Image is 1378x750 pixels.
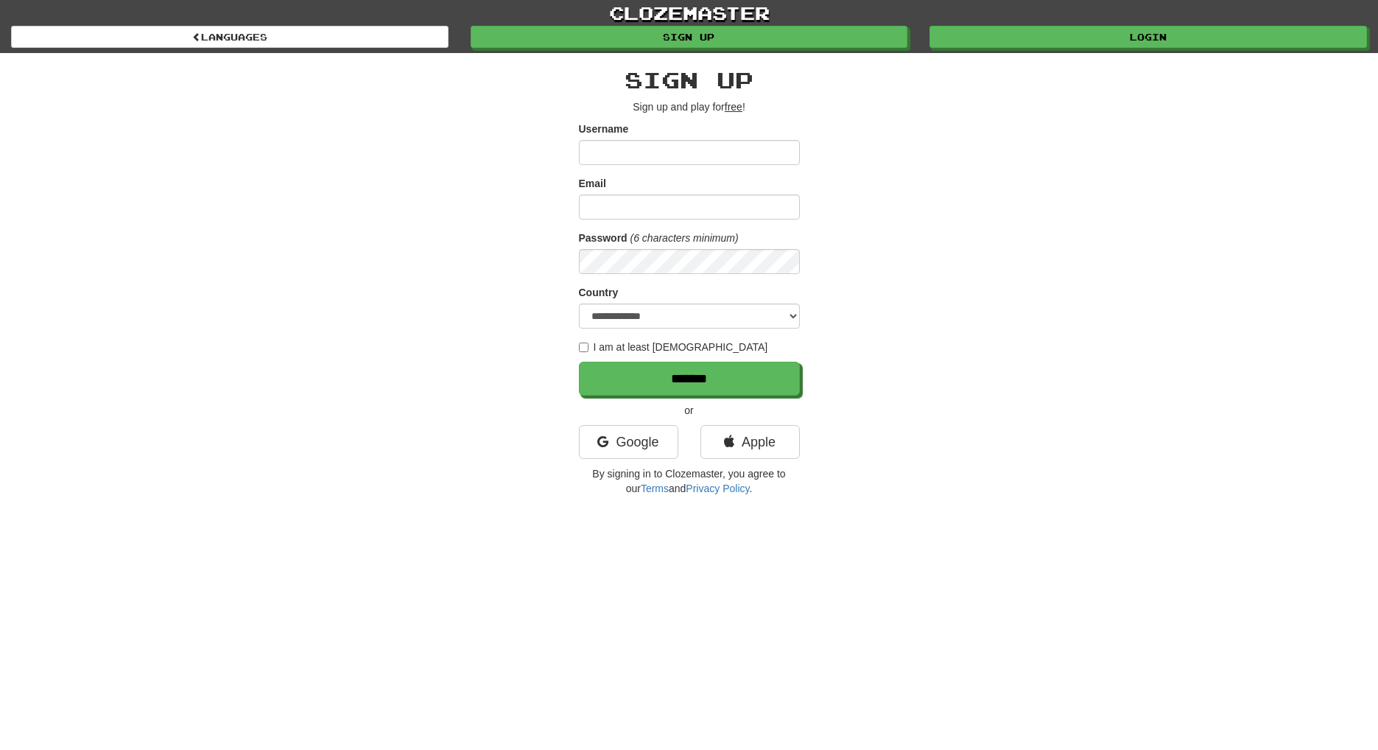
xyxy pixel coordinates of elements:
[579,231,628,245] label: Password
[579,340,768,354] label: I am at least [DEMOGRAPHIC_DATA]
[641,483,669,494] a: Terms
[686,483,749,494] a: Privacy Policy
[579,425,678,459] a: Google
[630,232,739,244] em: (6 characters minimum)
[471,26,908,48] a: Sign up
[579,403,800,418] p: or
[929,26,1367,48] a: Login
[579,122,629,136] label: Username
[579,285,619,300] label: Country
[700,425,800,459] a: Apple
[725,101,742,113] u: free
[579,176,606,191] label: Email
[579,99,800,114] p: Sign up and play for !
[11,26,449,48] a: Languages
[579,343,588,352] input: I am at least [DEMOGRAPHIC_DATA]
[579,466,800,496] p: By signing in to Clozemaster, you agree to our and .
[579,68,800,92] h2: Sign up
